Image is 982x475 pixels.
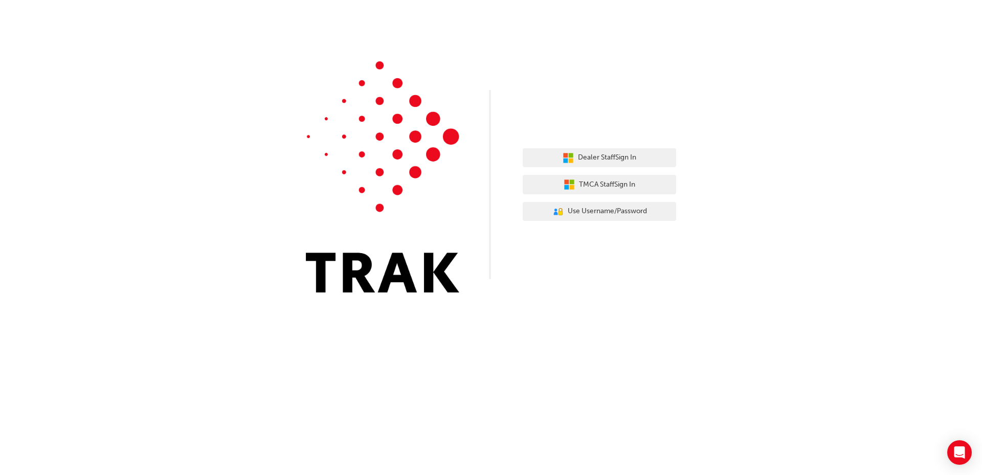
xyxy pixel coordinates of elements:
[306,61,459,292] img: Trak
[947,440,972,465] div: Open Intercom Messenger
[578,152,636,164] span: Dealer Staff Sign In
[523,148,676,168] button: Dealer StaffSign In
[568,206,647,217] span: Use Username/Password
[523,202,676,221] button: Use Username/Password
[579,179,635,191] span: TMCA Staff Sign In
[523,175,676,194] button: TMCA StaffSign In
